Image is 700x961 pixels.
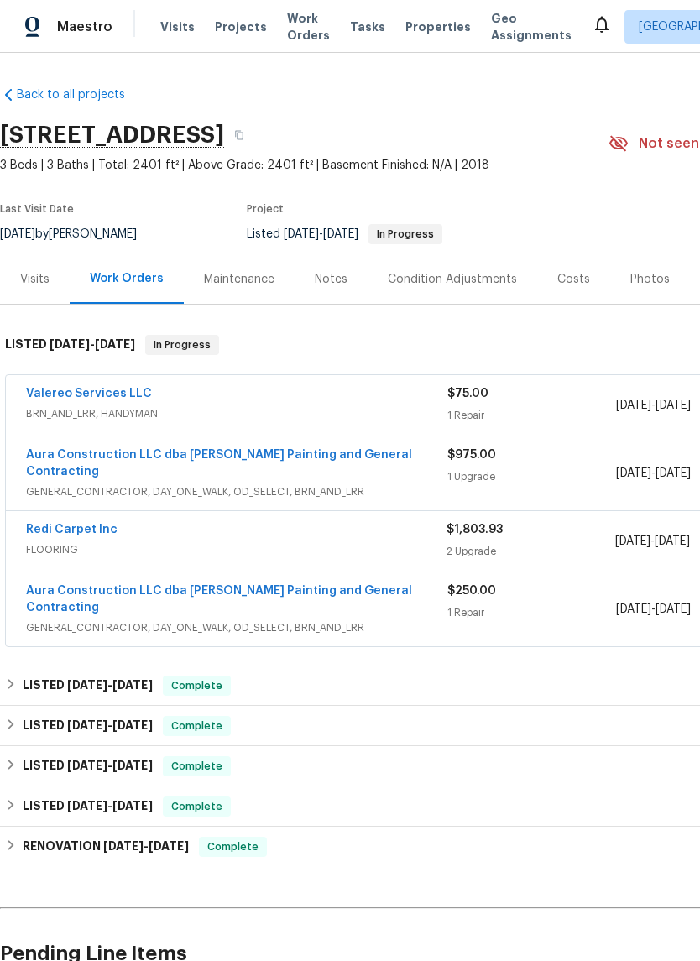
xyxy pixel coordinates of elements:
[656,467,691,479] span: [DATE]
[201,838,265,855] span: Complete
[67,800,107,812] span: [DATE]
[103,840,189,852] span: -
[323,228,358,240] span: [DATE]
[67,760,107,771] span: [DATE]
[112,679,153,691] span: [DATE]
[287,10,330,44] span: Work Orders
[447,388,488,400] span: $75.00
[23,716,153,736] h6: LISTED
[5,335,135,355] h6: LISTED
[67,719,153,731] span: -
[26,483,447,500] span: GENERAL_CONTRACTOR, DAY_ONE_WALK, OD_SELECT, BRN_AND_LRR
[405,18,471,35] span: Properties
[224,120,254,150] button: Copy Address
[447,543,614,560] div: 2 Upgrade
[20,271,50,288] div: Visits
[165,677,229,694] span: Complete
[656,603,691,615] span: [DATE]
[50,338,90,350] span: [DATE]
[447,407,616,424] div: 1 Repair
[50,338,135,350] span: -
[447,604,616,621] div: 1 Repair
[26,585,412,614] a: Aura Construction LLC dba [PERSON_NAME] Painting and General Contracting
[67,679,107,691] span: [DATE]
[112,800,153,812] span: [DATE]
[247,228,442,240] span: Listed
[26,619,447,636] span: GENERAL_CONTRACTOR, DAY_ONE_WALK, OD_SELECT, BRN_AND_LRR
[23,837,189,857] h6: RENOVATION
[616,465,691,482] span: -
[616,467,651,479] span: [DATE]
[215,18,267,35] span: Projects
[57,18,112,35] span: Maestro
[26,388,152,400] a: Valereo Services LLC
[90,270,164,287] div: Work Orders
[67,800,153,812] span: -
[447,468,616,485] div: 1 Upgrade
[315,271,347,288] div: Notes
[67,719,107,731] span: [DATE]
[447,524,503,535] span: $1,803.93
[616,397,691,414] span: -
[656,400,691,411] span: [DATE]
[26,524,118,535] a: Redi Carpet Inc
[149,840,189,852] span: [DATE]
[160,18,195,35] span: Visits
[491,10,572,44] span: Geo Assignments
[67,679,153,691] span: -
[103,840,144,852] span: [DATE]
[112,760,153,771] span: [DATE]
[284,228,358,240] span: -
[165,758,229,775] span: Complete
[447,449,496,461] span: $975.00
[26,405,447,422] span: BRN_AND_LRR, HANDYMAN
[616,603,651,615] span: [DATE]
[284,228,319,240] span: [DATE]
[247,204,284,214] span: Project
[615,535,650,547] span: [DATE]
[112,719,153,731] span: [DATE]
[165,718,229,734] span: Complete
[95,338,135,350] span: [DATE]
[350,21,385,33] span: Tasks
[26,541,447,558] span: FLOORING
[23,796,153,817] h6: LISTED
[615,533,690,550] span: -
[147,337,217,353] span: In Progress
[388,271,517,288] div: Condition Adjustments
[616,601,691,618] span: -
[165,798,229,815] span: Complete
[557,271,590,288] div: Costs
[67,760,153,771] span: -
[204,271,274,288] div: Maintenance
[616,400,651,411] span: [DATE]
[23,676,153,696] h6: LISTED
[23,756,153,776] h6: LISTED
[370,229,441,239] span: In Progress
[447,585,496,597] span: $250.00
[655,535,690,547] span: [DATE]
[26,449,412,478] a: Aura Construction LLC dba [PERSON_NAME] Painting and General Contracting
[630,271,670,288] div: Photos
